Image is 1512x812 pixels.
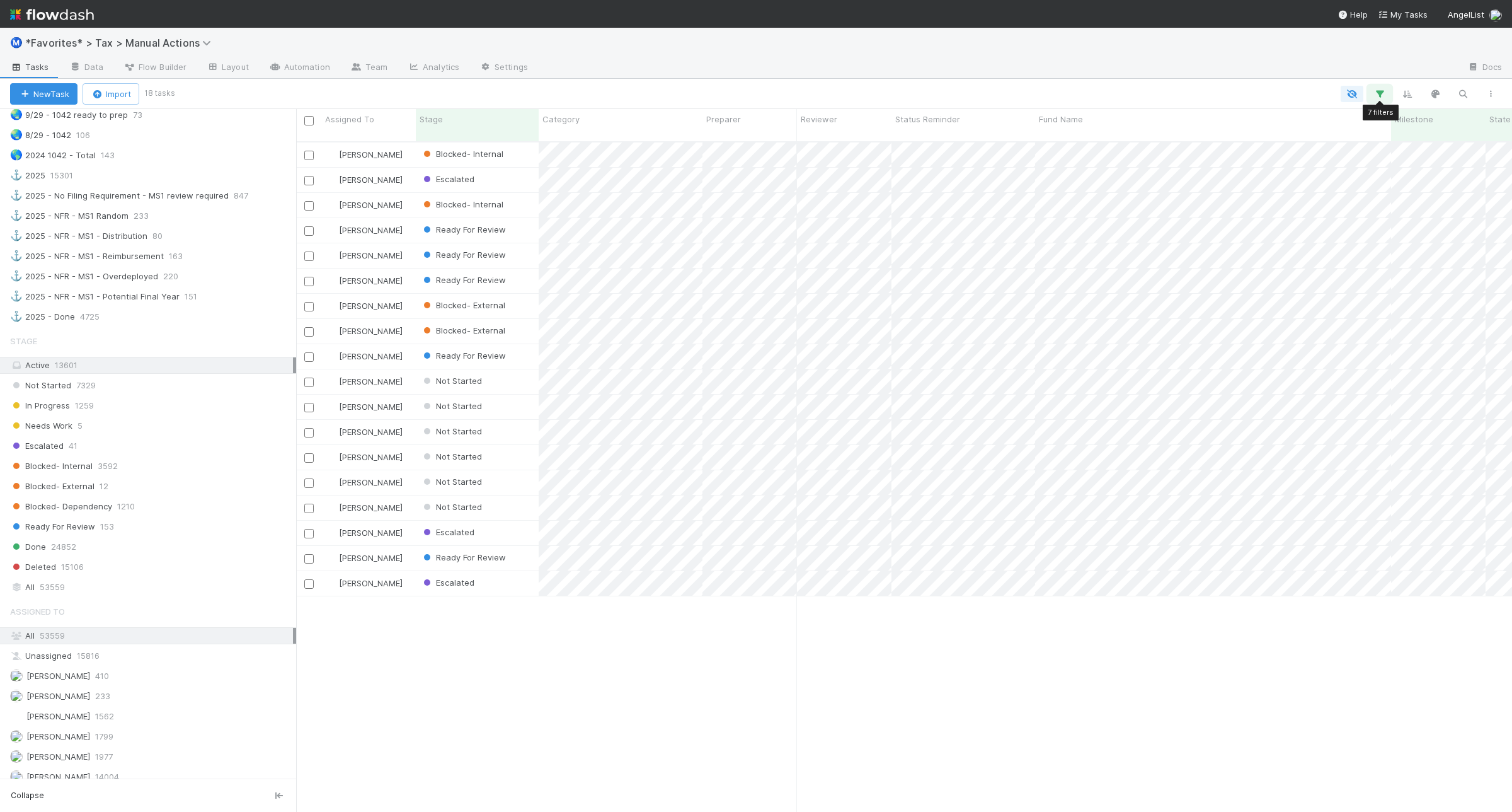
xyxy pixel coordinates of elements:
span: [PERSON_NAME] [26,671,90,681]
span: 15301 [50,168,86,183]
a: Flow Builder [113,58,197,78]
div: Escalated [421,576,474,589]
img: avatar_cfa6ccaa-c7d9-46b3-b608-2ec56ecf97ad.png [10,730,23,743]
span: 143 [101,148,127,163]
span: [PERSON_NAME] [339,452,403,462]
span: [PERSON_NAME] [26,772,90,782]
span: Assigned To [10,599,65,624]
div: Ready For Review [421,274,506,286]
div: 2025 - NFR - MS1 - Reimbursement [10,248,164,264]
span: 15106 [61,559,84,575]
span: [PERSON_NAME] [339,376,403,386]
div: Escalated [421,526,474,538]
span: Not Started [421,376,482,386]
span: [PERSON_NAME] [339,351,403,361]
div: Blocked- Internal [421,148,503,160]
span: Ready For Review [421,351,506,361]
span: 5 [77,418,83,434]
span: Ⓜ️ [10,37,23,48]
img: avatar_04ed6c9e-3b93-401c-8c3a-8fad1b1fc72c.png [327,250,337,260]
span: ⚓ [10,291,23,301]
span: [PERSON_NAME] [339,250,403,260]
div: 2025 - NFR - MS1 Random [10,208,129,224]
span: Category [542,113,580,125]
div: Not Started [421,400,482,412]
span: Ready For Review [421,552,506,562]
div: 8/29 - 1042 [10,127,71,143]
div: 2025 - NFR - MS1 - Potential Final Year [10,289,180,304]
span: Collapse [11,790,44,801]
span: Blocked- External [10,478,94,494]
div: Ready For Review [421,248,506,261]
span: Blocked- Internal [421,199,503,209]
span: ⚓ [10,230,23,241]
span: 53559 [40,630,65,641]
input: Toggle Row Selected [304,554,314,564]
div: All [10,628,293,644]
div: Blocked- External [421,324,505,337]
span: Deleted [10,559,56,575]
span: 847 [234,188,261,204]
img: avatar_04ed6c9e-3b93-401c-8c3a-8fad1b1fc72c.png [327,175,337,185]
a: My Tasks [1378,8,1428,21]
span: Ready For Review [421,224,506,235]
a: Docs [1457,58,1512,78]
div: Unassigned [10,648,293,664]
div: Ready For Review [421,551,506,564]
input: Toggle Row Selected [304,327,314,337]
span: Not Started [421,451,482,461]
input: Toggle Row Selected [304,529,314,538]
img: logo-inverted-e16ddd16eac7371096b0.svg [10,4,94,25]
span: ⚓ [10,250,23,261]
span: Reviewer [801,113,837,125]
span: 1259 [75,398,94,414]
img: avatar_66854b90-094e-431f-b713-6ac88429a2b8.png [327,351,337,361]
input: Toggle Row Selected [304,378,314,387]
span: Done [10,539,46,555]
img: avatar_04ed6c9e-3b93-401c-8c3a-8fad1b1fc72c.png [327,275,337,286]
span: Ready For Review [421,275,506,285]
div: [PERSON_NAME] [326,325,403,337]
input: Toggle Row Selected [304,151,314,160]
span: Escalated [421,174,474,184]
span: [PERSON_NAME] [26,691,90,701]
span: Preparer [706,113,741,125]
span: Blocked- Internal [10,458,93,474]
div: 2025 - No Filing Requirement - MS1 review required [10,188,229,204]
div: Ready For Review [421,349,506,362]
input: Toggle Row Selected [304,252,314,261]
span: [PERSON_NAME] [339,275,403,286]
span: 73 [133,107,155,123]
span: ⚓ [10,190,23,200]
span: Escalated [421,577,474,588]
input: Toggle Row Selected [304,403,314,412]
img: avatar_04ed6c9e-3b93-401c-8c3a-8fad1b1fc72c.png [327,528,337,538]
div: All [10,579,293,595]
span: [PERSON_NAME] [339,502,403,513]
span: 220 [163,269,191,284]
div: [PERSON_NAME] [326,299,403,312]
span: 106 [76,127,103,143]
input: Toggle Row Selected [304,352,314,362]
span: 163 [169,248,195,264]
span: In Progress [10,398,70,414]
span: 41 [69,438,77,454]
span: 🌏 [10,109,23,120]
div: 2025 - Done [10,309,75,325]
span: 1562 [95,709,114,724]
div: [PERSON_NAME] [326,249,403,262]
span: Not Started [421,477,482,487]
div: [PERSON_NAME] [326,173,403,186]
span: [PERSON_NAME] [339,301,403,311]
span: 15816 [77,648,100,664]
div: [PERSON_NAME] [326,426,403,438]
span: [PERSON_NAME] [339,402,403,412]
img: avatar_66854b90-094e-431f-b713-6ac88429a2b8.png [327,326,337,336]
img: avatar_d45d11ee-0024-4901-936f-9df0a9cc3b4e.png [327,477,337,487]
span: 14004 [95,769,119,785]
span: Ready For Review [10,519,95,535]
img: avatar_55a2f090-1307-4765-93b4-f04da16234ba.png [10,670,23,682]
div: 9/29 - 1042 ready to prep [10,107,128,123]
button: NewTask [10,83,77,105]
span: ⚓ [10,210,23,221]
